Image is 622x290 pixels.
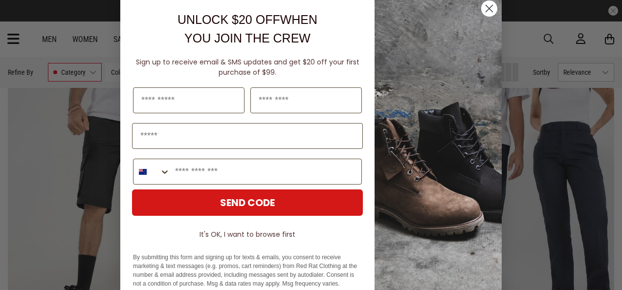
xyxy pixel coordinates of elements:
button: It's OK, I want to browse first [132,226,363,243]
button: SEND CODE [132,189,363,216]
span: UNLOCK $20 OFF [178,13,280,26]
input: First Name [133,87,244,113]
input: Email [132,123,363,149]
button: Search Countries [133,159,170,184]
img: New Zealand [139,168,147,176]
span: WHEN [280,13,317,26]
span: Sign up to receive email & SMS updates and get $20 off your first purchase of $99. [136,57,359,77]
button: Open LiveChat chat widget [8,4,37,33]
span: YOU JOIN THE CREW [184,31,311,45]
